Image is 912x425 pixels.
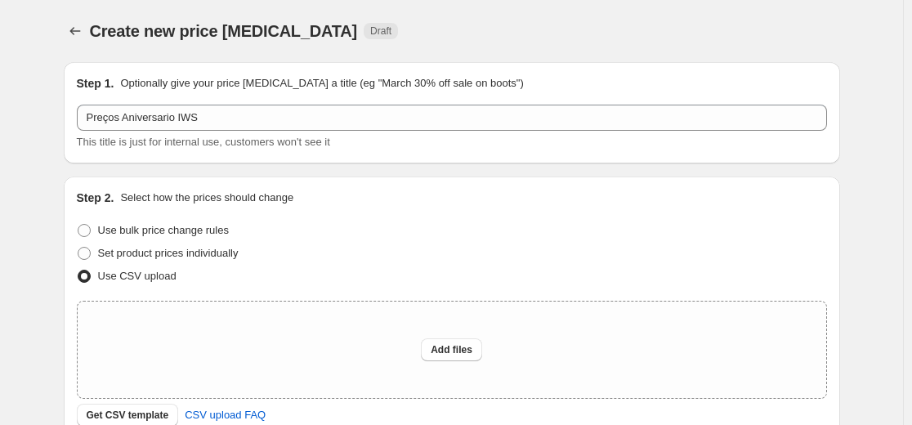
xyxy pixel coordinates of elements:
[77,105,827,131] input: 30% off holiday sale
[185,407,266,423] span: CSV upload FAQ
[120,190,293,206] p: Select how the prices should change
[77,75,114,92] h2: Step 1.
[98,224,229,236] span: Use bulk price change rules
[98,270,177,282] span: Use CSV upload
[421,338,482,361] button: Add files
[370,25,391,38] span: Draft
[431,343,472,356] span: Add files
[87,409,169,422] span: Get CSV template
[64,20,87,42] button: Price change jobs
[77,190,114,206] h2: Step 2.
[77,136,330,148] span: This title is just for internal use, customers won't see it
[90,22,358,40] span: Create new price [MEDICAL_DATA]
[98,247,239,259] span: Set product prices individually
[120,75,523,92] p: Optionally give your price [MEDICAL_DATA] a title (eg "March 30% off sale on boots")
